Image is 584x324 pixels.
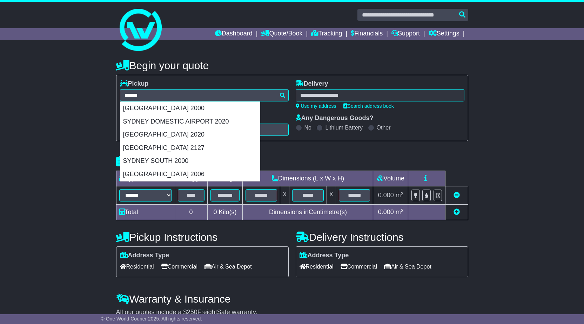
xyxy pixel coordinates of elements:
[454,209,460,216] a: Add new item
[120,115,260,128] div: SYDNEY DOMESTIC AIRPORT 2020
[116,293,468,305] h4: Warranty & Insurance
[120,141,260,155] div: [GEOGRAPHIC_DATA] 2127
[429,28,459,40] a: Settings
[454,192,460,199] a: Remove this item
[378,192,394,199] span: 0.000
[116,60,468,71] h4: Begin your quote
[296,231,468,243] h4: Delivery Instructions
[377,124,391,131] label: Other
[120,128,260,141] div: [GEOGRAPHIC_DATA] 2020
[343,103,394,109] a: Search address book
[120,252,169,259] label: Address Type
[300,252,349,259] label: Address Type
[213,209,217,216] span: 0
[120,154,260,168] div: SYDNEY SOUTH 2000
[207,205,243,220] td: Kilo(s)
[215,28,253,40] a: Dashboard
[120,80,149,88] label: Pickup
[280,186,289,205] td: x
[300,261,334,272] span: Residential
[396,209,404,216] span: m
[120,168,260,181] div: [GEOGRAPHIC_DATA] 2006
[120,102,260,115] div: [GEOGRAPHIC_DATA] 2000
[296,103,336,109] a: Use my address
[296,80,328,88] label: Delivery
[311,28,342,40] a: Tracking
[187,309,197,316] span: 250
[261,28,302,40] a: Quote/Book
[384,261,431,272] span: Air & Sea Depot
[327,186,336,205] td: x
[204,261,252,272] span: Air & Sea Depot
[378,209,394,216] span: 0.000
[116,156,204,167] h4: Package details |
[175,205,207,220] td: 0
[401,191,404,196] sup: 3
[243,205,373,220] td: Dimensions in Centimetre(s)
[116,309,468,316] div: All our quotes include a $ FreightSafe warranty.
[120,261,154,272] span: Residential
[396,192,404,199] span: m
[120,89,289,101] typeahead: Please provide city
[296,114,374,122] label: Any Dangerous Goods?
[401,208,404,213] sup: 3
[351,28,383,40] a: Financials
[101,316,202,322] span: © One World Courier 2025. All rights reserved.
[116,231,289,243] h4: Pickup Instructions
[373,171,408,186] td: Volume
[243,171,373,186] td: Dimensions (L x W x H)
[304,124,311,131] label: No
[391,28,420,40] a: Support
[341,261,377,272] span: Commercial
[116,171,175,186] td: Type
[116,205,175,220] td: Total
[325,124,363,131] label: Lithium Battery
[161,261,197,272] span: Commercial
